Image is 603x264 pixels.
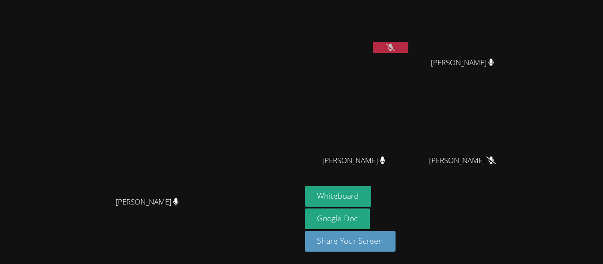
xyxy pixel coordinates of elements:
[305,186,372,207] button: Whiteboard
[322,154,385,167] span: [PERSON_NAME]
[431,56,494,69] span: [PERSON_NAME]
[305,231,396,252] button: Share Your Screen
[116,196,179,208] span: [PERSON_NAME]
[429,154,496,167] span: [PERSON_NAME]
[305,208,370,229] a: Google Doc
